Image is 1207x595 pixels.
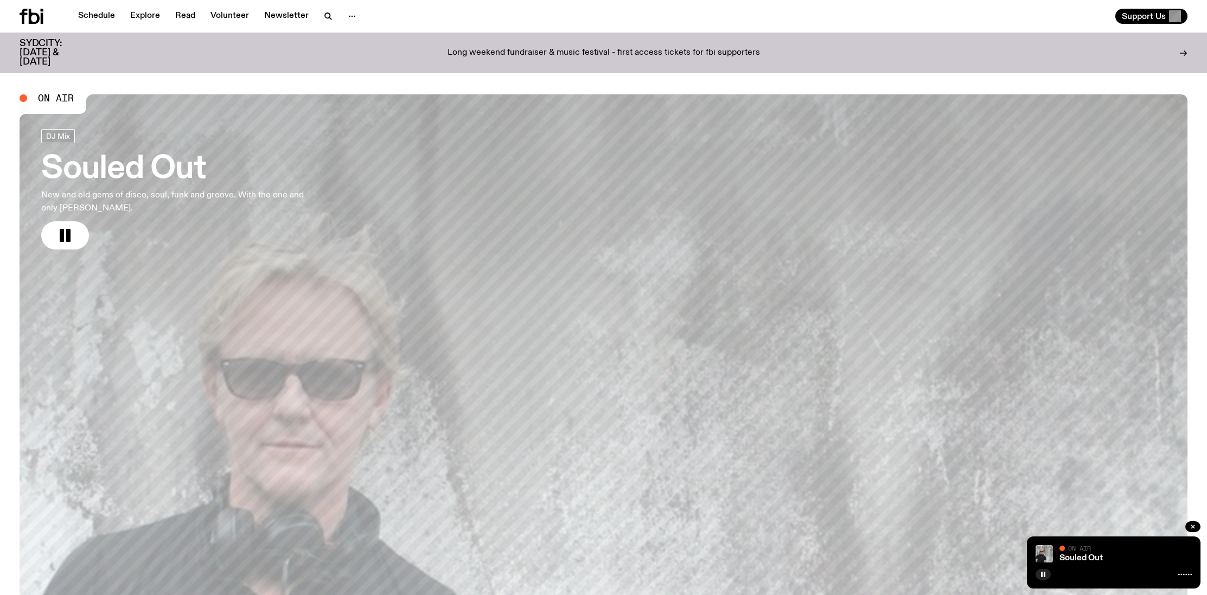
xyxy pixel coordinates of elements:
[20,39,89,67] h3: SYDCITY: [DATE] & [DATE]
[1059,554,1103,562] a: Souled Out
[448,48,760,58] p: Long weekend fundraiser & music festival - first access tickets for fbi supporters
[1115,9,1187,24] button: Support Us
[204,9,256,24] a: Volunteer
[41,154,319,184] h3: Souled Out
[41,129,75,143] a: DJ Mix
[41,189,319,215] p: New and old gems of disco, soul, funk and groove. With the one and only [PERSON_NAME].
[1122,11,1166,21] span: Support Us
[41,129,319,249] a: Souled OutNew and old gems of disco, soul, funk and groove. With the one and only [PERSON_NAME].
[72,9,122,24] a: Schedule
[38,93,74,103] span: On Air
[1036,545,1053,562] img: Stephen looks directly at the camera, wearing a black tee, black sunglasses and headphones around...
[124,9,167,24] a: Explore
[169,9,202,24] a: Read
[46,132,70,140] span: DJ Mix
[1068,545,1091,552] span: On Air
[258,9,315,24] a: Newsletter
